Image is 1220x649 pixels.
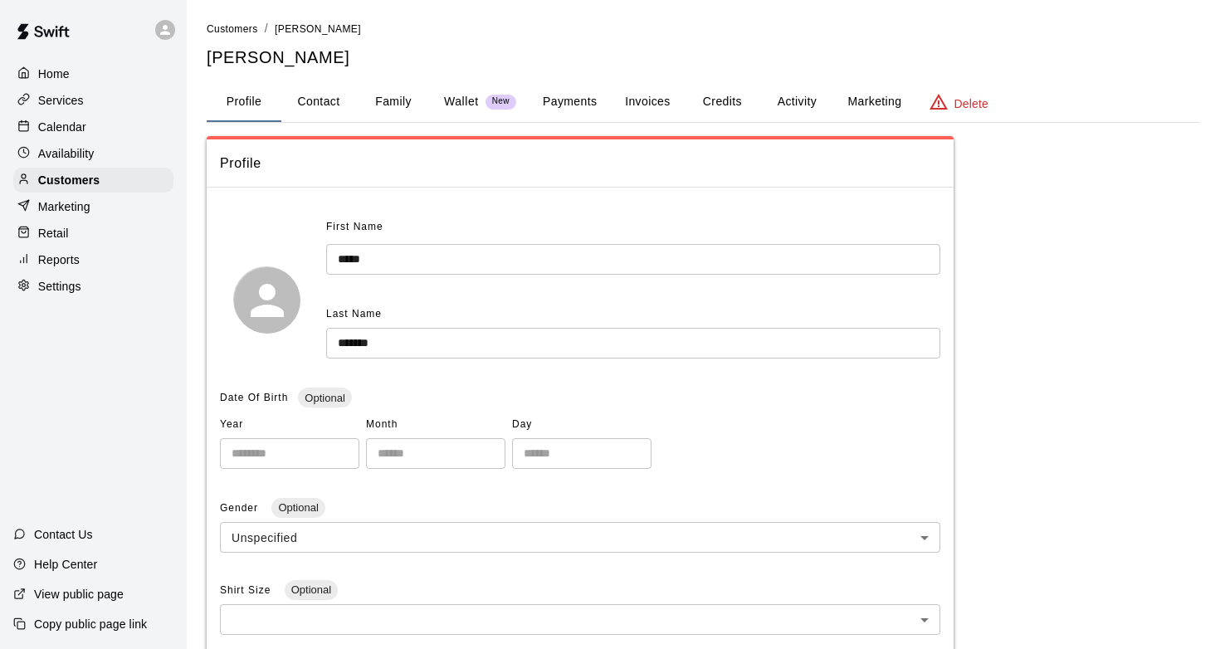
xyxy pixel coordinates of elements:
[34,586,124,603] p: View public page
[38,145,95,162] p: Availability
[685,82,759,122] button: Credits
[326,308,382,320] span: Last Name
[281,82,356,122] button: Contact
[220,153,940,174] span: Profile
[13,141,173,166] a: Availability
[207,23,258,35] span: Customers
[13,274,173,299] a: Settings
[38,198,90,215] p: Marketing
[13,115,173,139] a: Calendar
[265,20,268,37] li: /
[610,82,685,122] button: Invoices
[38,66,70,82] p: Home
[38,92,84,109] p: Services
[207,20,1200,38] nav: breadcrumb
[38,119,86,135] p: Calendar
[220,502,261,514] span: Gender
[298,392,351,404] span: Optional
[38,278,81,295] p: Settings
[13,194,173,219] a: Marketing
[759,82,834,122] button: Activity
[207,22,258,35] a: Customers
[13,168,173,193] a: Customers
[529,82,610,122] button: Payments
[356,82,431,122] button: Family
[38,251,80,268] p: Reports
[271,501,325,514] span: Optional
[834,82,915,122] button: Marketing
[13,221,173,246] a: Retail
[207,46,1200,69] h5: [PERSON_NAME]
[220,522,940,553] div: Unspecified
[220,412,359,438] span: Year
[38,172,100,188] p: Customers
[207,82,281,122] button: Profile
[486,96,516,107] span: New
[220,584,275,596] span: Shirt Size
[512,412,651,438] span: Day
[34,616,147,632] p: Copy public page link
[366,412,505,438] span: Month
[275,23,361,35] span: [PERSON_NAME]
[207,82,1200,122] div: basic tabs example
[13,88,173,113] a: Services
[13,247,173,272] a: Reports
[444,93,479,110] p: Wallet
[13,61,173,86] a: Home
[34,556,97,573] p: Help Center
[285,583,338,596] span: Optional
[326,214,383,241] span: First Name
[954,95,988,112] p: Delete
[38,225,69,242] p: Retail
[34,526,93,543] p: Contact Us
[220,392,288,403] span: Date Of Birth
